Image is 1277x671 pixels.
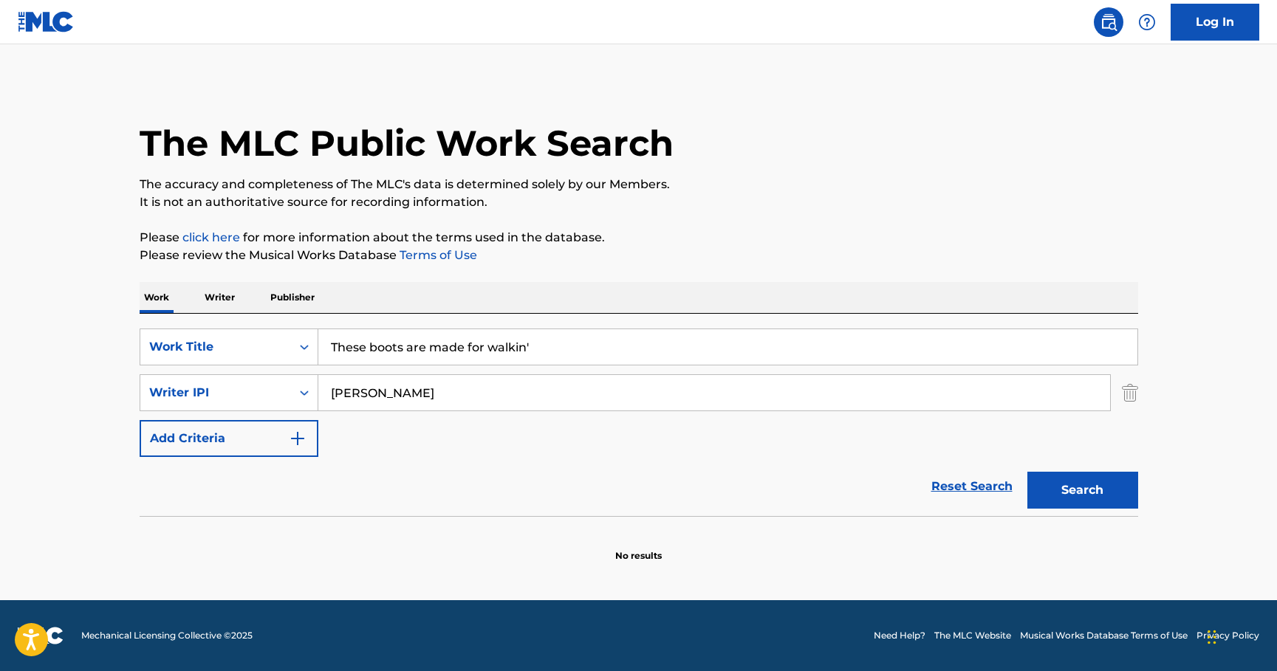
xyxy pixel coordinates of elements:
[140,420,318,457] button: Add Criteria
[874,629,925,642] a: Need Help?
[140,328,1138,516] form: Search Form
[1138,13,1156,31] img: help
[1132,7,1162,37] div: Help
[1100,13,1117,31] img: search
[200,282,239,313] p: Writer
[397,248,477,262] a: Terms of Use
[934,629,1011,642] a: The MLC Website
[182,230,240,244] a: click here
[18,627,64,644] img: logo
[149,338,282,356] div: Work Title
[266,282,319,313] p: Publisher
[140,193,1138,211] p: It is not an authoritative source for recording information.
[1208,615,1216,659] div: Drag
[1171,4,1259,41] a: Log In
[1203,600,1277,671] iframe: Chat Widget
[81,629,253,642] span: Mechanical Licensing Collective © 2025
[1094,7,1123,37] a: Public Search
[1027,472,1138,509] button: Search
[1122,374,1138,411] img: Delete Criterion
[140,247,1138,264] p: Please review the Musical Works Database
[1196,629,1259,642] a: Privacy Policy
[140,229,1138,247] p: Please for more information about the terms used in the database.
[140,121,674,165] h1: The MLC Public Work Search
[1020,629,1188,642] a: Musical Works Database Terms of Use
[140,282,174,313] p: Work
[289,430,307,447] img: 9d2ae6d4665cec9f34b9.svg
[924,470,1020,503] a: Reset Search
[615,531,662,562] p: No results
[18,11,75,32] img: MLC Logo
[140,176,1138,193] p: The accuracy and completeness of The MLC's data is determined solely by our Members.
[149,384,282,402] div: Writer IPI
